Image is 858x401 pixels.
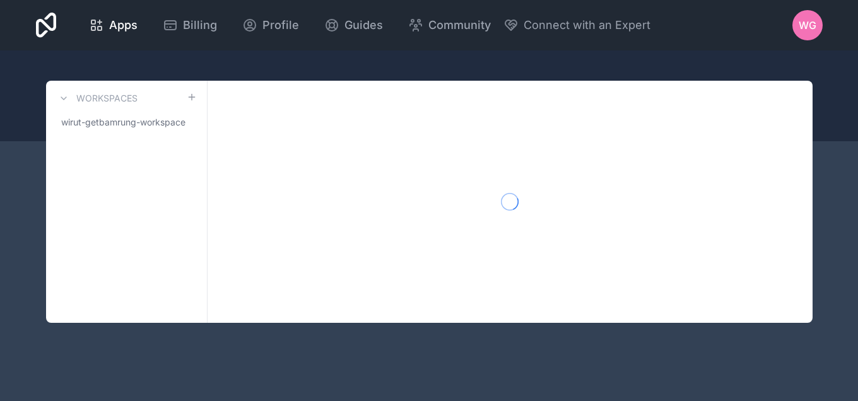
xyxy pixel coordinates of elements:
[232,11,309,39] a: Profile
[262,16,299,34] span: Profile
[79,11,148,39] a: Apps
[314,11,393,39] a: Guides
[503,16,650,34] button: Connect with an Expert
[183,16,217,34] span: Billing
[109,16,138,34] span: Apps
[76,92,138,105] h3: Workspaces
[524,16,650,34] span: Connect with an Expert
[428,16,491,34] span: Community
[398,11,501,39] a: Community
[61,116,185,129] span: wirut-getbamrung-workspace
[56,111,197,134] a: wirut-getbamrung-workspace
[153,11,227,39] a: Billing
[344,16,383,34] span: Guides
[799,18,816,33] span: WG
[56,91,138,106] a: Workspaces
